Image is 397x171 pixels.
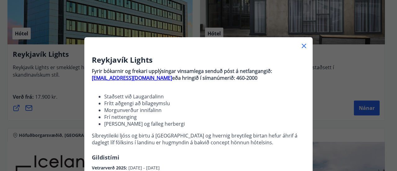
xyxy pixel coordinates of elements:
[92,154,119,161] span: Gildistími
[92,68,272,74] strong: Fyrir bókarnir og frekari upplýsingar vinsamlega senduð póst á netfangangið:
[92,55,305,65] h3: Reykjavík Lights
[128,165,160,171] span: [DATE] - [DATE]
[104,100,305,107] li: Frítt aðgengi að bílageymslu
[92,132,305,146] p: Síbreytileiki ljóss og birtu á [GEOGRAPHIC_DATA] og hvernig breytileg birtan hefur áhrif á dagleg...
[104,93,305,100] li: Staðsett við Laugardalinn
[172,74,257,81] strong: eða hringið í símanúmerið: 460-2000
[104,120,305,127] li: [PERSON_NAME] og falleg herbergi
[104,114,305,120] li: Frí nettenging
[92,74,172,81] a: [EMAIL_ADDRESS][DOMAIN_NAME]
[104,107,305,114] li: Morgunverður innifalinn
[92,165,128,171] span: Vetrarverð 2025 :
